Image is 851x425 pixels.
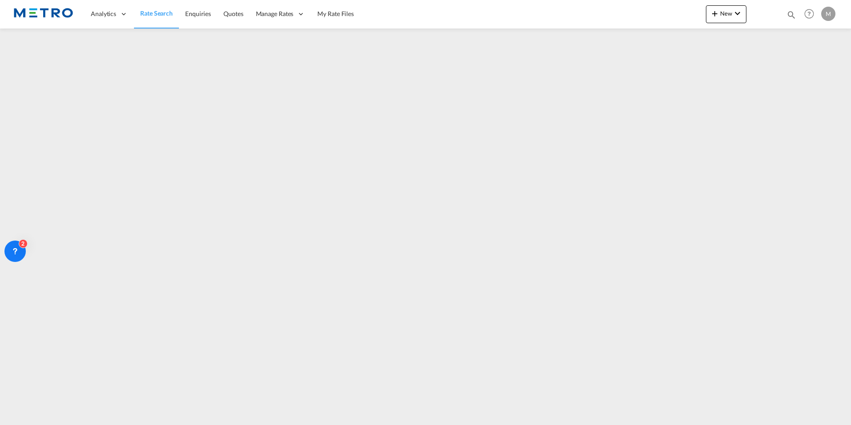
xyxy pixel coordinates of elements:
img: 25181f208a6c11efa6aa1bf80d4cef53.png [13,4,73,24]
span: Rate Search [140,9,173,17]
div: icon-magnify [786,10,796,23]
span: Enquiries [185,10,211,17]
div: M [821,7,835,21]
span: New [709,10,743,17]
md-icon: icon-magnify [786,10,796,20]
md-icon: icon-chevron-down [732,8,743,19]
span: Quotes [223,10,243,17]
span: Manage Rates [256,9,294,18]
div: Help [802,6,821,22]
span: Help [802,6,817,21]
span: Analytics [91,9,116,18]
md-icon: icon-plus 400-fg [709,8,720,19]
span: My Rate Files [317,10,354,17]
button: icon-plus 400-fgNewicon-chevron-down [706,5,746,23]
